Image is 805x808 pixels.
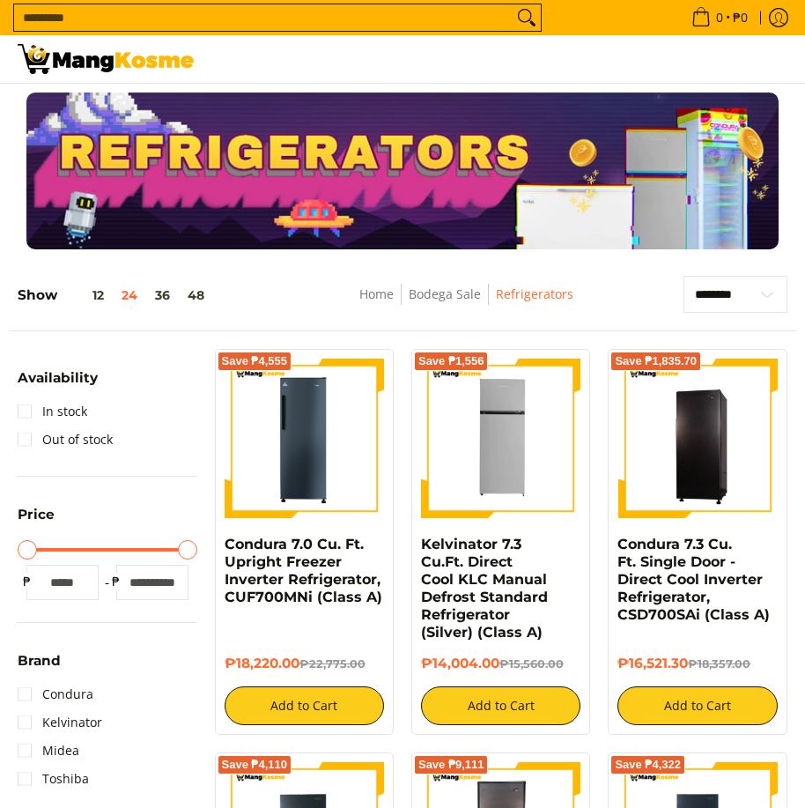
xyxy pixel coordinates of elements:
span: Availability [18,371,98,384]
button: 24 [113,288,146,302]
button: Search [513,4,541,31]
summary: Open [18,371,98,397]
span: ₱ [18,573,35,590]
del: ₱22,775.00 [299,657,366,671]
span: Save ₱4,322 [615,760,681,770]
h5: Show [18,286,213,303]
button: 12 [57,288,113,302]
h6: ₱14,004.00 [421,655,580,672]
span: Save ₱4,110 [222,760,288,770]
span: ₱ [107,573,125,590]
span: ₱0 [730,11,750,24]
img: Condura 7.3 Cu. Ft. Single Door - Direct Cool Inverter Refrigerator, CSD700SAi (Class A) [617,360,777,516]
nav: Breadcrumbs [292,284,641,323]
span: Save ₱9,111 [418,760,484,770]
h6: ₱18,220.00 [225,655,384,672]
a: Toshiba [18,765,89,793]
a: Condura 7.3 Cu. Ft. Single Door - Direct Cool Inverter Refrigerator, CSD700SAi (Class A) [617,536,770,623]
span: Save ₱1,835.70 [615,356,697,367]
a: Condura [18,680,93,708]
img: Kelvinator 7.3 Cu.Ft. Direct Cool KLC Manual Defrost Standard Refrigerator (Silver) (Class A) [421,359,580,518]
del: ₱18,357.00 [688,657,750,671]
button: 36 [146,288,179,302]
nav: Main Menu [211,35,787,83]
span: • [686,8,753,27]
img: Bodega Sale Refrigerator l Mang Kosme: Home Appliances Warehouse Sale [18,44,194,74]
span: Price [18,508,55,521]
button: Add to Cart [421,686,580,725]
button: 48 [179,288,213,302]
button: Add to Cart [225,686,384,725]
img: Condura 7.0 Cu. Ft. Upright Freezer Inverter Refrigerator, CUF700MNi (Class A) [225,359,384,518]
a: Condura 7.0 Cu. Ft. Upright Freezer Inverter Refrigerator, CUF700MNi (Class A) [225,536,382,605]
a: In stock [18,397,87,426]
a: Midea [18,737,79,765]
a: Bodega Sale [409,285,481,302]
a: Home [359,285,394,302]
button: Add to Cart [617,686,777,725]
span: Save ₱1,556 [418,356,484,367]
a: Kelvinator 7.3 Cu.Ft. Direct Cool KLC Manual Defrost Standard Refrigerator (Silver) (Class A) [421,536,548,641]
span: Save ₱4,555 [222,356,288,367]
a: Kelvinator [18,708,102,737]
del: ₱15,560.00 [499,657,564,671]
a: Refrigerators [496,285,573,302]
summary: Open [18,508,55,534]
summary: Open [18,654,61,680]
span: Brand [18,654,61,667]
span: 0 [713,11,726,24]
h6: ₱16,521.30 [617,655,777,672]
a: Out of stock [18,426,113,454]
